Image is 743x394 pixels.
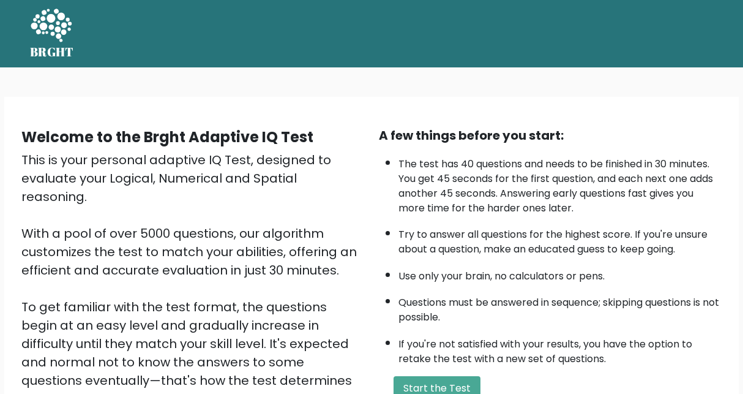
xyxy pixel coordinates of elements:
[398,289,722,325] li: Questions must be answered in sequence; skipping questions is not possible.
[398,151,722,216] li: The test has 40 questions and needs to be finished in 30 minutes. You get 45 seconds for the firs...
[398,331,722,366] li: If you're not satisfied with your results, you have the option to retake the test with a new set ...
[398,263,722,284] li: Use only your brain, no calculators or pens.
[398,221,722,257] li: Try to answer all questions for the highest score. If you're unsure about a question, make an edu...
[30,5,74,63] a: BRGHT
[30,45,74,59] h5: BRGHT
[21,127,313,147] b: Welcome to the Brght Adaptive IQ Test
[379,126,722,145] div: A few things before you start:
